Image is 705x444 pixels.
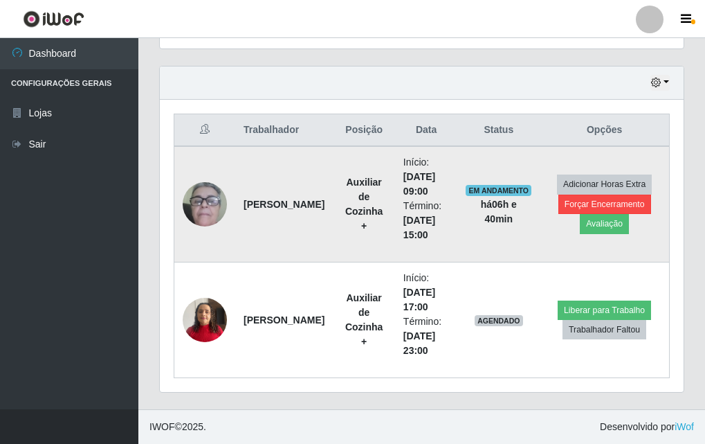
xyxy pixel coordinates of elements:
[403,155,449,199] li: Início:
[403,171,435,197] time: [DATE] 09:00
[580,214,629,233] button: Avaliação
[403,215,435,240] time: [DATE] 15:00
[345,292,383,347] strong: Auxiliar de Cozinha +
[600,420,694,434] span: Desenvolvido por
[403,314,449,358] li: Término:
[557,175,652,194] button: Adicionar Horas Extra
[481,199,517,224] strong: há 06 h e 40 min
[540,114,669,147] th: Opções
[403,199,449,242] li: Término:
[244,314,324,326] strong: [PERSON_NAME]
[149,420,206,434] span: © 2025 .
[475,315,523,326] span: AGENDADO
[235,114,333,147] th: Trabalhador
[457,114,540,147] th: Status
[675,421,694,432] a: iWof
[403,271,449,314] li: Início:
[183,290,227,349] img: 1737135977494.jpeg
[558,195,651,214] button: Forçar Encerramento
[403,287,435,312] time: [DATE] 17:00
[466,185,531,196] span: EM ANDAMENTO
[23,10,84,28] img: CoreUI Logo
[244,199,324,210] strong: [PERSON_NAME]
[345,177,383,231] strong: Auxiliar de Cozinha +
[333,114,394,147] th: Posição
[403,330,435,356] time: [DATE] 23:00
[562,320,646,339] button: Trabalhador Faltou
[395,114,457,147] th: Data
[149,421,175,432] span: IWOF
[558,301,651,320] button: Liberar para Trabalho
[183,159,227,250] img: 1705182808004.jpeg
